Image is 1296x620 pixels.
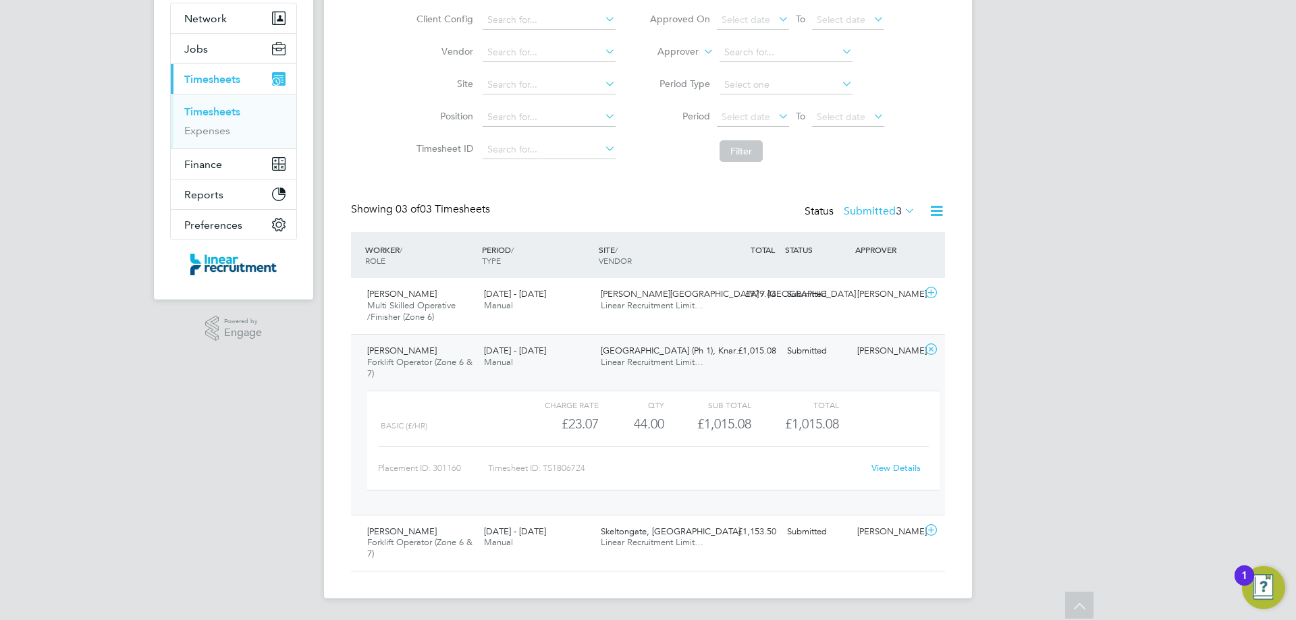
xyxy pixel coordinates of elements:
label: Timesheet ID [412,142,473,154]
input: Search for... [483,11,616,30]
button: Network [171,3,296,33]
span: Finance [184,158,222,171]
div: Showing [351,202,493,217]
span: [PERSON_NAME] [367,526,437,537]
div: Submitted [782,521,852,543]
span: Timesheets [184,73,240,86]
span: 03 Timesheets [396,202,490,216]
div: STATUS [782,237,852,262]
span: Select date [817,13,865,26]
div: Charge rate [512,397,599,413]
input: Search for... [483,76,616,94]
a: Go to home page [170,254,297,275]
span: Network [184,12,227,25]
label: Period Type [649,78,710,90]
span: ROLE [365,255,385,266]
span: / [615,244,618,255]
button: Open Resource Center, 1 new notification [1242,566,1285,609]
label: Approved On [649,13,710,25]
span: Multi Skilled Operative /Finisher (Zone 6) [367,300,456,322]
div: Timesheets [171,94,296,148]
span: Manual [484,356,513,368]
div: [PERSON_NAME] [852,521,922,543]
span: / [400,244,402,255]
div: Sub Total [664,397,751,413]
span: Reports [184,188,223,201]
span: Jobs [184,43,208,55]
span: Manual [484,300,513,311]
a: Timesheets [184,105,240,118]
div: 1 [1241,575,1247,593]
span: [PERSON_NAME] [367,345,437,356]
span: Skeltongate, [GEOGRAPHIC_DATA] [601,526,740,537]
span: Preferences [184,219,242,231]
a: View Details [871,462,921,474]
div: £979.44 [711,283,782,306]
button: Filter [720,140,763,162]
label: Period [649,110,710,122]
span: Manual [484,536,513,548]
div: QTY [599,397,664,413]
input: Select one [720,76,853,94]
div: Total [751,397,838,413]
a: Expenses [184,124,230,137]
span: Engage [224,327,262,339]
span: / [511,244,514,255]
span: Select date [722,13,770,26]
span: TYPE [482,255,501,266]
button: Finance [171,149,296,179]
input: Search for... [483,140,616,159]
span: [DATE] - [DATE] [484,526,546,537]
span: Linear Recruitment Limit… [601,300,703,311]
span: Forklift Operator (Zone 6 & 7) [367,356,473,379]
label: Client Config [412,13,473,25]
div: £1,153.50 [711,521,782,543]
div: Status [805,202,918,221]
button: Jobs [171,34,296,63]
img: linearrecruitment-logo-retina.png [190,254,277,275]
label: Vendor [412,45,473,57]
span: Powered by [224,316,262,327]
span: 3 [896,204,902,218]
div: Submitted [782,283,852,306]
span: £1,015.08 [785,416,839,432]
span: [PERSON_NAME][GEOGRAPHIC_DATA] / [GEOGRAPHIC_DATA] [601,288,856,300]
span: Forklift Operator (Zone 6 & 7) [367,536,473,559]
span: Select date [722,111,770,123]
span: BASIC (£/HR) [381,421,427,430]
label: Submitted [844,204,915,218]
button: Preferences [171,210,296,239]
span: To [792,107,809,125]
label: Approver [638,45,699,59]
div: [PERSON_NAME] [852,340,922,362]
div: Timesheet ID: TS1806724 [488,457,863,479]
input: Search for... [483,108,616,127]
div: SITE [595,237,712,273]
span: [DATE] - [DATE] [484,288,546,300]
span: Select date [817,111,865,123]
span: [DATE] - [DATE] [484,345,546,356]
button: Reports [171,179,296,209]
div: £23.07 [512,413,599,435]
input: Search for... [483,43,616,62]
span: TOTAL [751,244,775,255]
button: Timesheets [171,64,296,94]
div: APPROVER [852,237,922,262]
label: Position [412,110,473,122]
span: [GEOGRAPHIC_DATA] (Ph 1), Knar… [601,345,745,356]
div: £1,015.08 [664,413,751,435]
div: WORKER [362,237,479,273]
span: Linear Recruitment Limit… [601,536,703,548]
div: 44.00 [599,413,664,435]
span: [PERSON_NAME] [367,288,437,300]
div: Submitted [782,340,852,362]
div: PERIOD [479,237,595,273]
a: Powered byEngage [205,316,263,341]
span: Linear Recruitment Limit… [601,356,703,368]
label: Site [412,78,473,90]
span: 03 of [396,202,420,216]
span: To [792,10,809,28]
input: Search for... [720,43,853,62]
span: VENDOR [599,255,632,266]
div: Placement ID: 301160 [378,457,488,479]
